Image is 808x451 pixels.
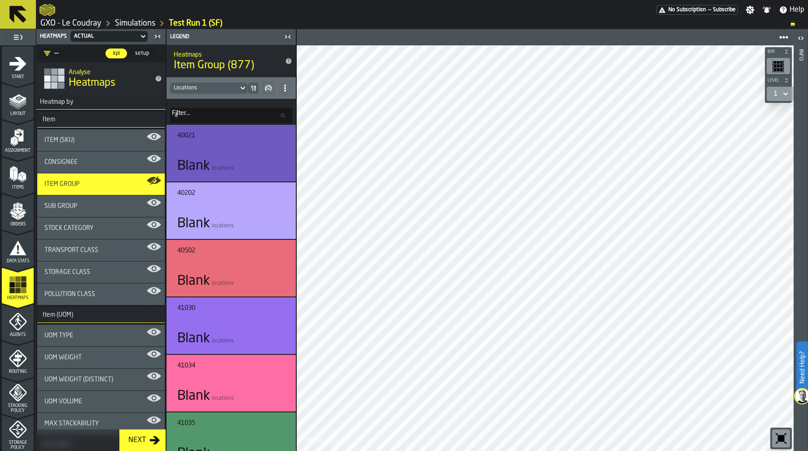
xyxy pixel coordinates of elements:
[40,33,67,40] span: Heatmaps
[177,247,285,254] div: Title
[147,283,161,298] label: button-toggle-Show on Map
[797,342,807,393] label: Need Help?
[40,18,101,28] a: link-to-/wh/i/efd9e906-5eb9-41af-aac9-d3e075764b8d
[44,420,99,427] span: Max Stackability
[212,280,234,287] span: locations
[177,420,195,427] div: 41035
[177,420,285,427] div: Title
[37,283,165,305] div: stat-Pollution Class
[44,137,158,144] div: Title
[44,398,158,405] div: Title
[44,354,82,361] span: UOM Weight
[177,305,285,312] div: Title
[37,369,165,390] div: stat-UOM Weight (Distinct)
[177,190,195,197] div: 40202
[44,159,158,166] div: Title
[44,420,158,427] div: Title
[147,239,161,254] label: button-toggle-Show on Map
[69,76,115,90] span: Heatmaps
[105,49,127,58] div: thumb
[174,58,274,73] span: Item Group (877)
[168,34,281,40] div: Legend
[109,49,123,57] span: kpi
[2,111,34,116] span: Layout
[37,413,165,434] div: stat-Max Stackability
[177,362,195,369] div: 41034
[759,5,775,14] label: button-toggle-Notifications
[656,5,738,15] div: Menu Subscription
[2,31,34,44] label: button-toggle-Toggle Full Menu
[44,225,158,232] div: Title
[167,45,296,77] div: title-Item Group (877)
[2,378,34,414] li: menu Stacking Policy
[44,354,158,361] div: Title
[37,111,165,128] h3: title-section-Item
[2,222,34,227] span: Orders
[44,291,158,298] div: Title
[37,195,165,217] div: stat-Sub Group
[656,5,738,15] a: link-to-/wh/i/efd9e906-5eb9-41af-aac9-d3e075764b8d/pricing/
[2,75,34,80] span: Start
[37,115,61,123] div: Item
[44,376,158,383] div: Title
[770,428,792,449] div: button-toolbar-undefined
[766,78,782,83] span: Level
[132,49,153,57] span: setup
[177,132,285,139] div: Title
[2,230,34,266] li: menu Data Stats
[774,90,777,97] div: DropdownMenuValue-1
[147,173,161,188] label: button-toggle-Show on Map
[147,195,161,210] label: button-toggle-Show on Map
[775,4,808,15] label: button-toggle-Help
[2,194,34,230] li: menu Orders
[170,83,247,93] div: DropdownMenuValue-totalExistedLocations
[69,67,148,76] h2: Sub Title
[167,297,296,354] div: stat-
[765,56,792,76] div: button-toolbar-undefined
[127,48,157,59] label: button-switch-multi-setup
[177,216,210,232] div: Blank
[790,4,804,15] span: Help
[281,31,294,42] label: button-toggle-Close me
[299,431,349,449] a: logo-header
[44,332,158,339] div: Title
[44,181,79,188] span: Item Group
[74,33,135,40] div: DropdownMenuValue-2e64901e-eedc-4570-9120-16ad54dbbf2d
[44,48,59,59] div: DropdownMenuValue-
[147,369,161,383] label: button-toggle-Show on Map
[212,395,234,402] span: locations
[177,331,210,347] div: Blank
[36,62,166,95] div: title-Heatmaps
[44,269,90,276] span: Storage Class
[177,190,285,197] div: Title
[2,83,34,119] li: menu Layout
[177,132,195,139] div: 40021
[263,82,274,94] button: button-
[44,203,158,210] div: Title
[794,29,808,451] header: Info
[177,362,285,369] div: Title
[147,391,161,405] label: button-toggle-Show on Map
[37,311,79,318] div: Item (UOM)
[37,173,165,195] div: stat-Item Group
[169,18,222,28] a: link-to-/wh/i/efd9e906-5eb9-41af-aac9-d3e075764b8d/simulations/8c858bc5-167d-4b7d-a00d-d547d10fd08f
[69,31,149,42] div: DropdownMenuValue-2e64901e-eedc-4570-9120-16ad54dbbf2d
[2,148,34,153] span: Assignment
[36,95,166,110] h3: title-section-Heatmap by
[44,332,73,339] span: UOM Type
[2,341,34,377] li: menu Routing
[37,307,165,323] h3: title-section-Item (UOM)
[2,185,34,190] span: Items
[2,415,34,451] li: menu Storage Policy
[172,110,190,117] span: label
[2,332,34,337] span: Agents
[37,239,165,261] div: stat-Transport Class
[713,7,736,13] span: Subscribe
